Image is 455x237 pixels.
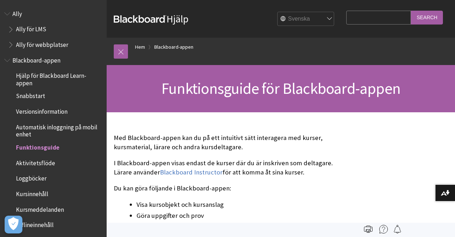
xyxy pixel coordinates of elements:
span: Automatisk inloggning på mobil enhet [16,121,102,138]
p: Med Blackboard-appen kan du på ett intuitivt sätt interagera med kurser, kursmaterial, lärare och... [114,133,343,152]
span: Aktivitetsflöde [16,157,55,167]
span: Funktionsguide för Blackboard-appen [161,79,400,98]
span: Blackboard-appen [12,54,60,64]
span: Kursinnehåll [16,188,48,198]
span: Hjälp för Blackboard Learn-appen [16,70,102,87]
li: Delta i diskussioner [136,222,343,232]
span: Ally [12,8,22,17]
nav: Book outline for Anthology Ally Help [4,8,102,51]
a: Blackboard Instructor [160,168,223,177]
li: Göra uppgifter och prov [136,211,343,221]
span: Ally för webbplatser [16,39,68,48]
img: Print [364,225,373,233]
span: Funktionsguide [16,141,59,151]
img: More help [379,225,388,233]
p: Du kan göra följande i Blackboard-appen: [114,184,343,193]
a: BlackboardHjälp [114,12,188,25]
span: Versionsinformation [16,106,68,115]
span: Ally för LMS [16,23,46,33]
span: Kursmeddelanden [16,204,64,213]
button: Open Preferences [5,216,22,233]
a: Blackboard-appen [154,43,193,52]
p: I Blackboard-appen visas endast de kurser där du är inskriven som deltagare. Lärare använder för ... [114,158,343,177]
input: Search [411,11,443,25]
span: Loggböcker [16,173,47,182]
span: Snabbstart [16,90,45,100]
img: Follow this page [393,225,402,233]
li: Visa kursobjekt och kursanslag [136,200,343,210]
a: Hem [135,43,145,52]
select: Site Language Selector [278,12,334,26]
span: Offlineinnehåll [16,219,54,228]
strong: Blackboard [114,15,166,23]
